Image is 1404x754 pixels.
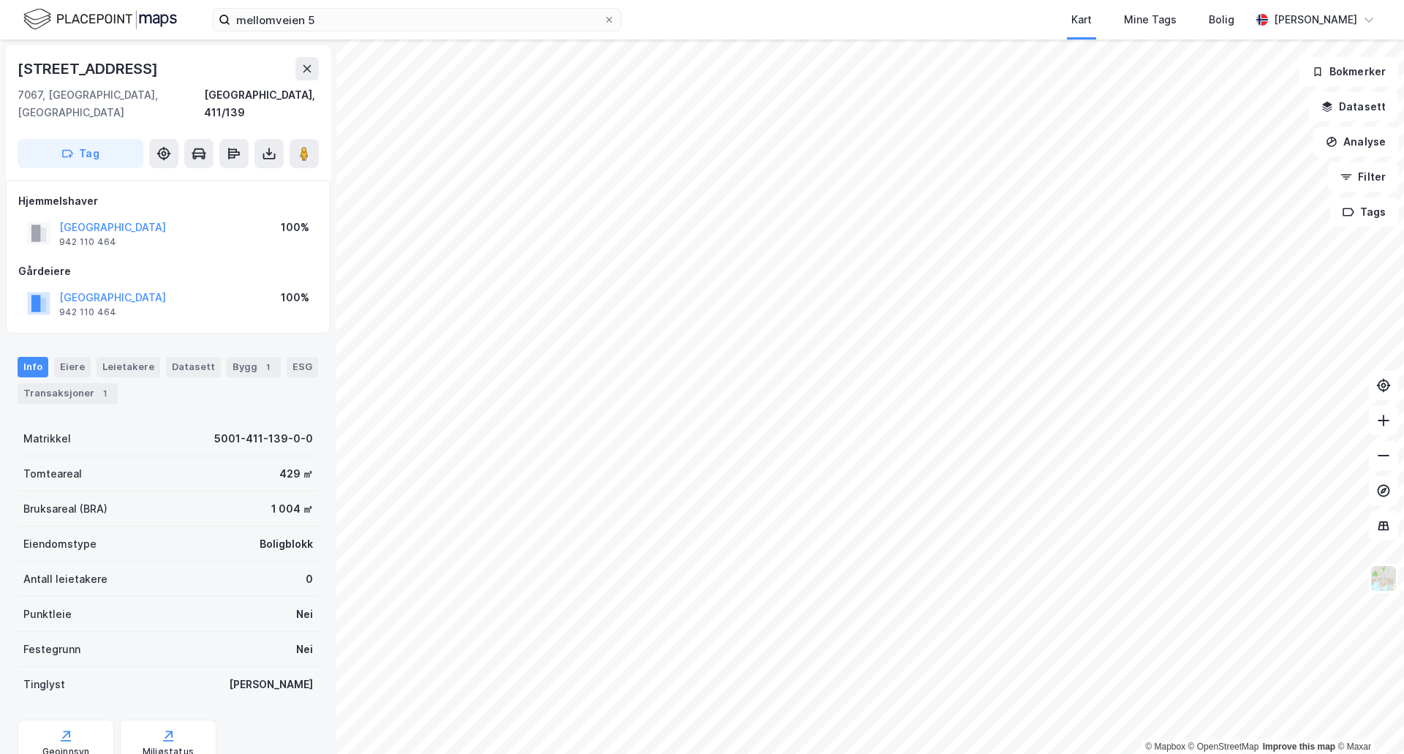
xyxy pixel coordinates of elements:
img: Z [1370,565,1397,592]
div: 1 [97,386,112,401]
div: Bygg [227,357,281,377]
div: 100% [281,289,309,306]
div: Tomteareal [23,465,82,483]
img: logo.f888ab2527a4732fd821a326f86c7f29.svg [23,7,177,32]
div: 942 110 464 [59,306,116,318]
div: 942 110 464 [59,236,116,248]
div: Eiere [54,357,91,377]
a: Improve this map [1263,742,1335,752]
div: 0 [306,570,313,588]
div: Boligblokk [260,535,313,553]
input: Søk på adresse, matrikkel, gårdeiere, leietakere eller personer [230,9,603,31]
div: Antall leietakere [23,570,107,588]
div: 429 ㎡ [279,465,313,483]
div: Bolig [1209,11,1234,29]
div: [GEOGRAPHIC_DATA], 411/139 [204,86,319,121]
button: Tags [1330,197,1398,227]
div: 100% [281,219,309,236]
div: [PERSON_NAME] [229,676,313,693]
iframe: Chat Widget [1331,684,1404,754]
div: Gårdeiere [18,263,318,280]
button: Bokmerker [1299,57,1398,86]
div: Info [18,357,48,377]
div: Datasett [166,357,221,377]
div: Leietakere [97,357,160,377]
div: Transaksjoner [18,383,118,404]
button: Filter [1328,162,1398,192]
div: 7067, [GEOGRAPHIC_DATA], [GEOGRAPHIC_DATA] [18,86,204,121]
div: Eiendomstype [23,535,97,553]
div: Bruksareal (BRA) [23,500,107,518]
div: Nei [296,641,313,658]
div: 5001-411-139-0-0 [214,430,313,448]
a: OpenStreetMap [1188,742,1259,752]
div: Kart [1071,11,1092,29]
div: Tinglyst [23,676,65,693]
button: Analyse [1313,127,1398,157]
div: [PERSON_NAME] [1274,11,1357,29]
a: Mapbox [1145,742,1185,752]
div: Nei [296,606,313,623]
div: 1 004 ㎡ [271,500,313,518]
div: 1 [260,360,275,374]
div: Mine Tags [1124,11,1177,29]
div: Festegrunn [23,641,80,658]
div: Matrikkel [23,430,71,448]
button: Datasett [1309,92,1398,121]
div: ESG [287,357,318,377]
button: Tag [18,139,143,168]
div: Punktleie [23,606,72,623]
div: Hjemmelshaver [18,192,318,210]
div: [STREET_ADDRESS] [18,57,161,80]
